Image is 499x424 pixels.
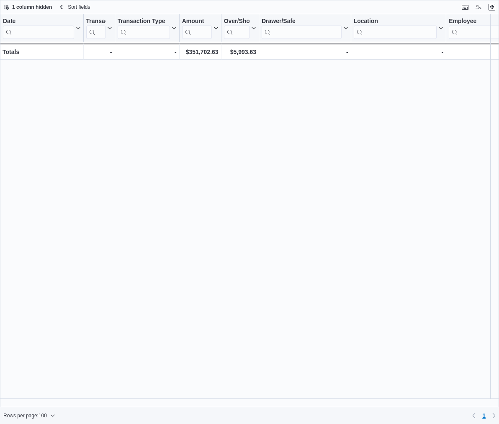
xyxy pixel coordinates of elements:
[489,411,499,421] button: Next page
[224,18,249,39] div: Over/Short
[262,18,342,26] div: Drawer/Safe
[118,18,170,39] div: Transaction Type
[56,2,93,12] button: Sort fields
[68,4,90,10] span: Sort fields
[182,47,219,57] div: $351,702.63
[262,18,342,39] div: Drawer/Safe
[3,18,74,39] div: Date
[224,18,256,39] button: Over/Short
[12,4,52,10] span: 1 column hidden
[224,47,256,57] div: $5,993.63
[487,2,497,12] button: Exit fullscreen
[0,2,55,12] button: 1 column hidden
[182,18,212,26] div: Amount
[354,18,437,26] div: Location
[86,18,105,26] div: Transaction #
[262,18,348,39] button: Drawer/Safe
[460,2,470,12] button: Keyboard shortcuts
[354,18,437,39] div: Location
[182,18,212,39] div: Amount
[479,409,489,422] ul: Pagination for preceding grid
[86,18,105,39] div: Transaction # URL
[118,18,170,26] div: Transaction Type
[3,47,81,57] div: Totals
[3,18,74,26] div: Date
[182,18,219,39] button: Amount
[3,18,81,39] button: Date
[224,18,249,26] div: Over/Short
[473,2,484,12] button: Display options
[118,18,177,39] button: Transaction Type
[118,47,177,57] div: -
[86,47,112,57] div: -
[479,409,489,422] button: Page 1 of 1
[86,18,112,39] button: Transaction #
[354,47,444,57] div: -
[3,412,47,419] span: Rows per page : 100
[262,47,348,57] div: -
[469,411,479,421] button: Previous page
[469,409,499,422] nav: Pagination for preceding grid
[354,18,444,39] button: Location
[482,411,486,420] span: 1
